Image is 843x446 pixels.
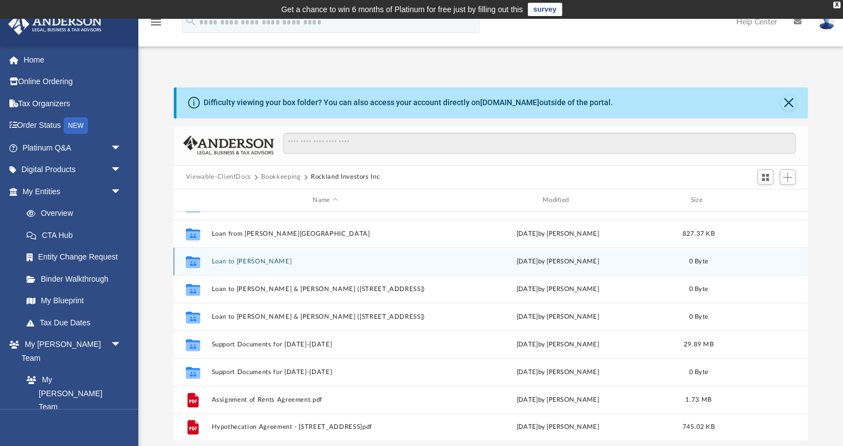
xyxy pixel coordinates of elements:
div: Size [676,195,720,205]
button: Loan to [PERSON_NAME] [211,258,439,265]
div: Difficulty viewing your box folder? You can also access your account directly on outside of the p... [204,97,613,108]
img: Anderson Advisors Platinum Portal [5,13,105,35]
a: My [PERSON_NAME] Team [15,369,127,418]
a: My Entitiesarrow_drop_down [8,180,138,203]
a: menu [149,21,163,29]
button: Viewable-ClientDocs [186,172,251,182]
button: Loan from [PERSON_NAME][GEOGRAPHIC_DATA] [211,230,439,237]
span: arrow_drop_down [111,334,133,356]
div: [DATE] by [PERSON_NAME] [444,312,671,322]
span: 745.02 KB [682,424,714,431]
button: Close [780,95,796,111]
img: User Pic [818,14,835,30]
button: Hypothecation Agreement - [STREET_ADDRESS]pdf [211,424,439,431]
button: Support Documents for [DATE]-[DATE] [211,341,439,348]
div: Name [211,195,439,205]
a: [DOMAIN_NAME] [480,98,539,107]
a: Order StatusNEW [8,115,138,137]
div: NEW [64,117,88,134]
span: 0 Byte [689,314,708,320]
div: Get a chance to win 6 months of Platinum for free just by filling out this [281,3,523,16]
div: [DATE] by [PERSON_NAME] [444,229,671,239]
span: 0 Byte [689,258,708,265]
i: search [185,15,197,27]
a: Online Ordering [8,71,138,93]
span: arrow_drop_down [111,159,133,181]
div: grid [174,211,808,440]
div: [DATE] by [PERSON_NAME] [444,257,671,267]
div: [DATE] by [PERSON_NAME] [444,367,671,377]
a: Platinum Q&Aarrow_drop_down [8,137,138,159]
div: close [833,2,840,8]
button: Support Documents for [DATE]-[DATE] [211,369,439,376]
a: My [PERSON_NAME] Teamarrow_drop_down [8,334,133,369]
div: [DATE] by [PERSON_NAME] [444,284,671,294]
a: CTA Hub [15,224,138,246]
div: id [178,195,206,205]
a: My Blueprint [15,290,133,312]
a: Entity Change Request [15,246,138,268]
div: [DATE] by [PERSON_NAME] [444,340,671,350]
a: Overview [15,203,138,225]
a: survey [528,3,562,16]
a: Tax Due Dates [15,312,138,334]
a: Binder Walkthrough [15,268,138,290]
span: 29.89 MB [683,341,713,348]
button: Bookkeeping [261,172,300,182]
i: menu [149,15,163,29]
button: Rockland Investors Inc [311,172,379,182]
button: Loan to [PERSON_NAME] & [PERSON_NAME] ([STREET_ADDRESS]) [211,286,439,293]
span: 0 Byte [689,369,708,375]
div: Modified [444,195,672,205]
a: Tax Organizers [8,92,138,115]
button: Switch to Grid View [757,169,774,185]
span: arrow_drop_down [111,180,133,203]
a: Home [8,49,138,71]
div: [DATE] by [PERSON_NAME] [444,423,671,433]
span: 1.73 MB [685,397,711,403]
a: Digital Productsarrow_drop_down [8,159,138,181]
span: 827.37 KB [682,231,714,237]
span: arrow_drop_down [111,137,133,159]
button: Assignment of Rents Agreement.pdf [211,396,439,403]
button: Loan to [PERSON_NAME] & [PERSON_NAME] ([STREET_ADDRESS]) [211,313,439,320]
span: 0 Byte [689,286,708,292]
button: Add [779,169,796,185]
div: [DATE] by [PERSON_NAME] [444,395,671,405]
input: Search files and folders [283,133,795,154]
div: id [725,195,803,205]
